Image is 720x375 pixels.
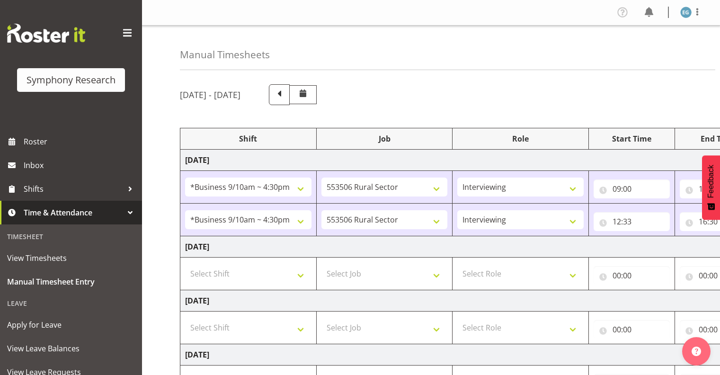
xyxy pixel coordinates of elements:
div: Shift [185,133,311,144]
button: Feedback - Show survey [702,155,720,220]
div: Job [321,133,448,144]
span: Manual Timesheet Entry [7,275,135,289]
div: Symphony Research [27,73,116,87]
a: Manual Timesheet Entry [2,270,140,294]
input: Click to select... [594,320,670,339]
div: Start Time [594,133,670,144]
span: View Leave Balances [7,341,135,356]
div: Leave [2,294,140,313]
span: Feedback [707,165,715,198]
span: Shifts [24,182,123,196]
a: View Timesheets [2,246,140,270]
img: Rosterit website logo [7,24,85,43]
h4: Manual Timesheets [180,49,270,60]
span: Apply for Leave [7,318,135,332]
input: Click to select... [594,212,670,231]
h5: [DATE] - [DATE] [180,89,240,100]
input: Click to select... [594,179,670,198]
a: View Leave Balances [2,337,140,360]
div: Timesheet [2,227,140,246]
a: Apply for Leave [2,313,140,337]
div: Role [457,133,584,144]
input: Click to select... [594,266,670,285]
span: Time & Attendance [24,205,123,220]
img: evelyn-gray1866.jpg [680,7,692,18]
span: Inbox [24,158,137,172]
span: View Timesheets [7,251,135,265]
img: help-xxl-2.png [692,347,701,356]
span: Roster [24,134,137,149]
